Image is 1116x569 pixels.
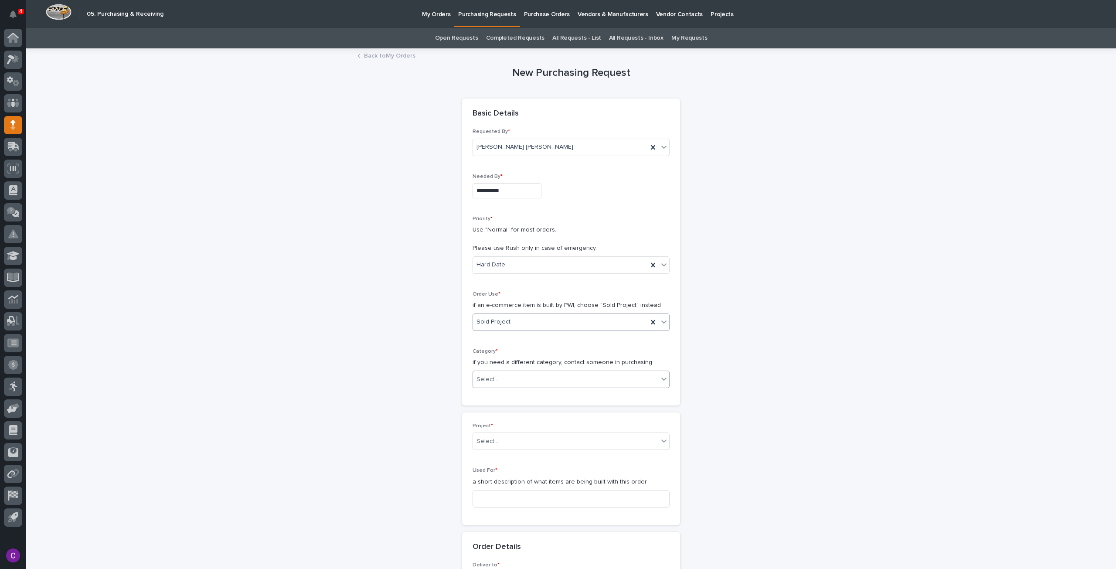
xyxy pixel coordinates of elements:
span: Project [473,423,493,429]
span: Requested By [473,129,510,134]
a: My Requests [671,28,708,48]
a: Open Requests [435,28,478,48]
span: Used For [473,468,497,473]
div: Select... [476,375,498,384]
span: Order Use [473,292,500,297]
a: All Requests - List [552,28,601,48]
p: Use "Normal" for most orders. Please use Rush only in case of emergency. [473,225,670,252]
div: Select... [476,437,498,446]
p: 4 [19,8,22,14]
h1: New Purchasing Request [462,67,680,79]
span: Deliver to [473,562,500,568]
p: if an e-commerce item is built by PWI, choose "Sold Project" instead [473,301,670,310]
span: Hard Date [476,260,505,269]
span: [PERSON_NAME] [PERSON_NAME] [476,143,573,152]
a: All Requests - Inbox [609,28,663,48]
span: Sold Project [476,317,510,327]
span: Category [473,349,498,354]
div: Notifications4 [11,10,22,24]
a: Back toMy Orders [364,50,415,60]
p: a short description of what items are being built with this order [473,477,670,487]
h2: Order Details [473,542,521,552]
h2: 05. Purchasing & Receiving [87,10,163,18]
img: Workspace Logo [46,4,71,20]
h2: Basic Details [473,109,519,119]
p: if you need a different category, contact someone in purchasing [473,358,670,367]
span: Needed By [473,174,503,179]
button: users-avatar [4,546,22,565]
span: Priority [473,216,493,221]
button: Notifications [4,5,22,24]
a: Completed Requests [486,28,544,48]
